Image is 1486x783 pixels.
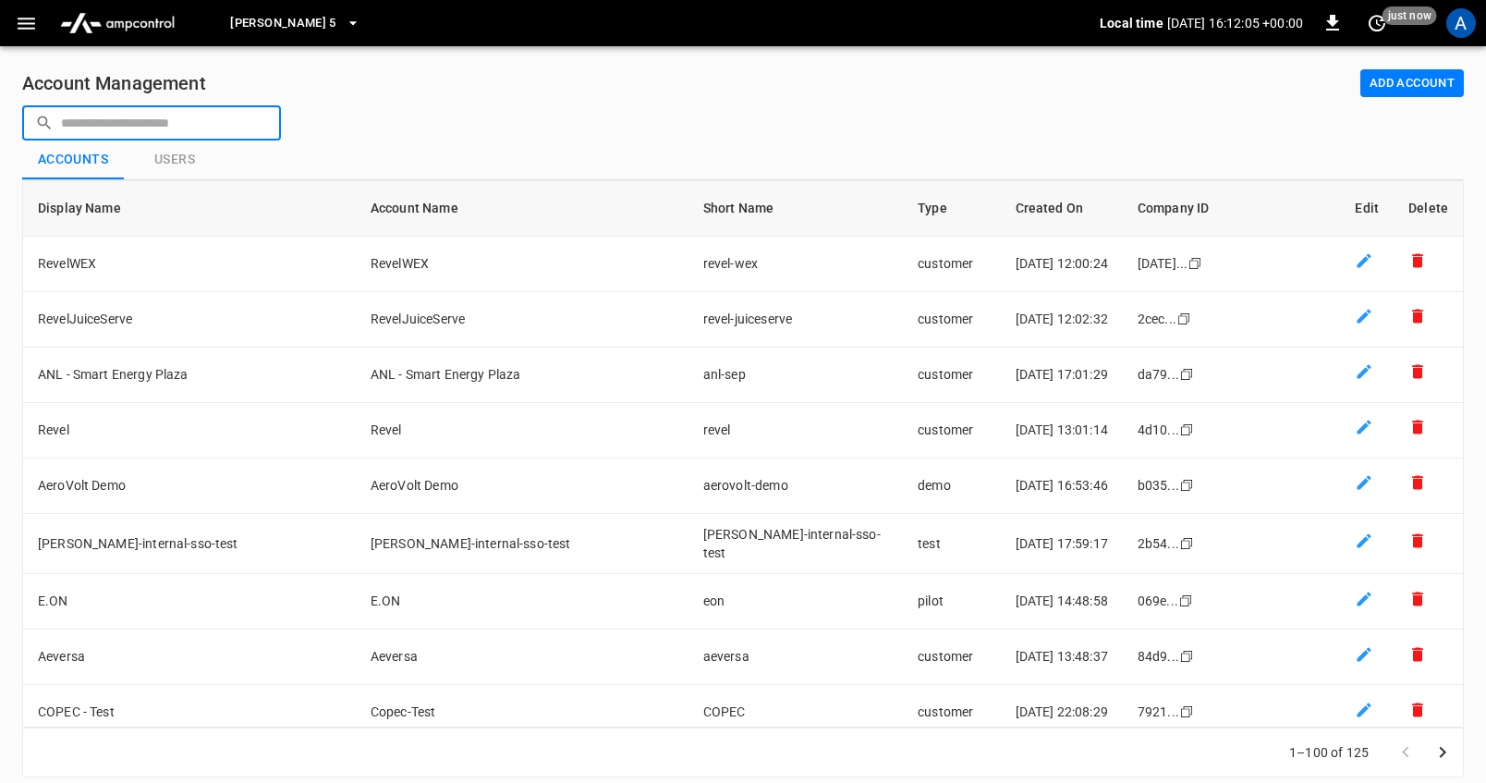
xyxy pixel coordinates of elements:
td: RevelWEX [23,237,356,292]
td: aeversa [688,630,903,685]
div: copy [1178,533,1197,554]
td: [DATE] 13:48:37 [1001,630,1123,685]
td: anl-sep [688,348,903,403]
td: E.ON [356,574,688,630]
td: AeroVolt Demo [356,459,688,514]
td: ANL - Smart Energy Plaza [23,348,356,403]
div: 4d10 ... [1138,421,1179,439]
td: Revel [356,403,688,459]
th: Display Name [23,181,356,237]
td: test [903,514,1001,574]
td: [PERSON_NAME]-internal-sso-test [23,514,356,574]
div: 84d9 ... [1138,647,1179,666]
div: copy [1178,475,1197,495]
td: [DATE] 17:01:29 [1001,348,1123,403]
td: [DATE] 16:53:46 [1001,459,1123,514]
td: pilot [903,574,1001,630]
div: copy [1177,591,1196,611]
td: Revel [23,403,356,459]
td: COPEC [688,685,903,740]
div: [DATE] ... [1138,254,1188,273]
td: [DATE] 12:02:32 [1001,292,1123,348]
th: Account Name [356,181,688,237]
th: Short Name [688,181,903,237]
div: 2cec ... [1138,310,1176,328]
div: b035 ... [1138,476,1179,495]
th: Type [903,181,1001,237]
div: copy [1178,364,1197,385]
td: revel [688,403,903,459]
th: Delete [1394,181,1463,237]
th: Company ID [1123,181,1341,237]
td: customer [903,237,1001,292]
td: [DATE] 17:59:17 [1001,514,1123,574]
div: 7921 ... [1138,703,1179,721]
p: [DATE] 16:12:05 +00:00 [1167,14,1303,32]
td: E.ON [23,574,356,630]
button: [PERSON_NAME] 5 [223,6,368,42]
td: [DATE] 14:48:58 [1001,574,1123,630]
td: demo [903,459,1001,514]
span: [PERSON_NAME] 5 [230,13,336,34]
td: RevelJuiceServe [356,292,688,348]
span: just now [1382,6,1437,25]
td: [DATE] 13:01:14 [1001,403,1123,459]
div: 069e ... [1138,592,1178,610]
div: copy [1175,309,1194,329]
p: 1–100 of 125 [1289,743,1369,762]
h6: Account Management [22,68,206,98]
td: Aeversa [356,630,688,685]
td: ANL - Smart Energy Plaza [356,348,688,403]
td: RevelJuiceServe [23,292,356,348]
td: customer [903,292,1001,348]
td: [PERSON_NAME]-internal-sso-test [688,514,903,574]
img: ampcontrol.io logo [53,6,182,41]
td: customer [903,630,1001,685]
td: [DATE] 12:00:24 [1001,237,1123,292]
button: Go to next page [1424,734,1461,771]
button: Accounts [22,141,124,179]
p: Local time [1100,14,1163,32]
td: RevelWEX [356,237,688,292]
td: customer [903,348,1001,403]
td: revel-juiceserve [688,292,903,348]
td: AeroVolt Demo [23,459,356,514]
td: [PERSON_NAME]-internal-sso-test [356,514,688,574]
th: Created On [1001,181,1123,237]
div: copy [1187,253,1205,274]
button: set refresh interval [1362,8,1392,38]
th: Edit [1340,181,1394,237]
td: [DATE] 22:08:29 [1001,685,1123,740]
div: profile-icon [1446,8,1476,38]
div: 2b54 ... [1138,534,1179,553]
div: copy [1178,646,1197,667]
td: aerovolt-demo [688,459,903,514]
td: Aeversa [23,630,356,685]
button: Add Account [1360,69,1464,98]
td: customer [903,403,1001,459]
td: COPEC - Test [23,685,356,740]
td: eon [688,574,903,630]
div: da79 ... [1138,365,1179,384]
td: customer [903,685,1001,740]
div: copy [1178,702,1197,722]
div: copy [1178,420,1197,440]
td: revel-wex [688,237,903,292]
td: Copec-Test [356,685,688,740]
